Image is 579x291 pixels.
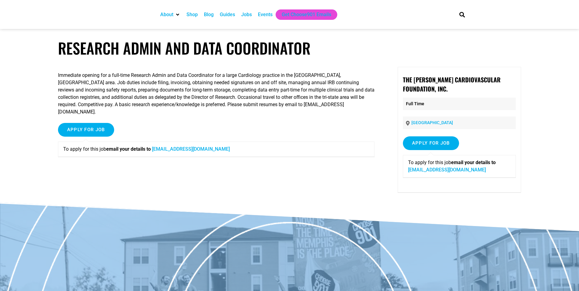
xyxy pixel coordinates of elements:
[157,9,449,20] nav: Main nav
[204,11,214,18] a: Blog
[451,160,496,165] strong: email your details to
[186,11,198,18] a: Shop
[403,136,459,150] input: Apply for job
[408,159,511,174] p: To apply for this job
[157,9,183,20] div: About
[160,11,173,18] a: About
[403,75,501,93] strong: The [PERSON_NAME] Cardiovascular Foundation, Inc.
[106,146,151,152] strong: email your details to
[408,167,486,173] a: [EMAIL_ADDRESS][DOMAIN_NAME]
[403,98,516,110] p: Full Time
[241,11,252,18] a: Jobs
[58,39,521,57] h1: Research Admin and Data Coordinator
[457,9,467,20] div: Search
[58,72,375,116] p: Immediate opening for a full-time Research Admin and Data Coordinator for a large Cardiology prac...
[58,123,114,137] input: Apply for job
[63,145,369,153] p: To apply for this job
[258,11,273,18] a: Events
[282,11,331,18] a: Get Choose901 Emails
[152,146,230,152] a: [EMAIL_ADDRESS][DOMAIN_NAME]
[411,120,453,125] a: [GEOGRAPHIC_DATA]
[220,11,235,18] a: Guides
